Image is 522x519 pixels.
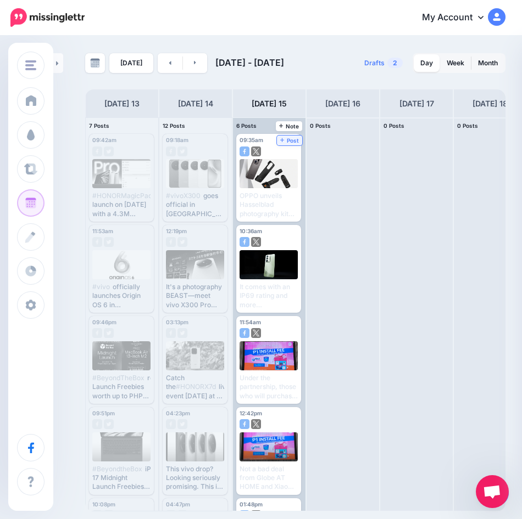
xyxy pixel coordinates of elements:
[473,97,508,110] h4: [DATE] 18
[166,146,176,156] img: facebook-grey-square.png
[92,146,102,156] img: facebook-grey-square.png
[92,191,167,200] span: #HONORMagicPad3Pro
[109,53,153,73] a: [DATE]
[440,54,471,72] a: Week
[166,319,188,325] span: 03:13pm
[92,319,116,325] span: 09:46pm
[89,122,109,129] span: 7 Posts
[384,122,404,129] span: 0 Posts
[240,501,263,507] span: 01:48pm
[10,8,85,27] img: Missinglettr
[358,53,409,73] a: Drafts2
[166,283,224,309] div: It's a photography BEAST—meet vivo X300 Pro Read here:
[92,419,102,429] img: facebook-grey-square.png
[104,419,114,429] img: twitter-grey-square.png
[236,122,257,129] span: 6 Posts
[104,328,114,338] img: twitter-grey-square.png
[251,146,261,156] img: twitter-square.png
[166,374,224,400] div: Catch the live event [DATE] at 6 PM and get a chance to win the device itself. Read here:
[251,237,261,247] img: twitter-square.png
[166,191,224,218] div: goes official in [GEOGRAPHIC_DATA] with flagship Dimensity 9500, 200MP camera, and ZEISS lenses. ...
[166,410,190,416] span: 04:23pm
[240,191,298,218] div: OPPO unveils Hasselblad photography kit for the upcoming . Read here:
[176,382,216,391] span: #HONORX7d
[104,146,114,156] img: twitter-grey-square.png
[476,475,509,508] div: Open chat
[92,374,145,382] span: #BeyondTheBox
[177,146,187,156] img: twitter-grey-square.png
[104,237,114,247] img: twitter-grey-square.png
[277,136,303,145] a: Post
[166,137,188,143] span: 09:18am
[104,97,140,110] h4: [DATE] 13
[166,228,187,234] span: 12:19pm
[92,374,151,400] div: reveals Midnight Launch Freebies worth up to PHP 100,000 Read here:
[240,146,249,156] img: facebook-square.png
[240,319,261,325] span: 11:54am
[240,419,249,429] img: facebook-square.png
[166,328,176,338] img: facebook-grey-square.png
[276,121,303,131] a: Note
[177,419,187,429] img: twitter-grey-square.png
[166,501,190,507] span: 04:47pm
[92,237,102,247] img: facebook-grey-square.png
[251,419,261,429] img: twitter-square.png
[90,58,100,68] img: calendar-grey-darker.png
[215,57,284,68] span: [DATE] - [DATE]
[92,501,115,507] span: 10:08pm
[92,137,116,143] span: 09:42am
[166,419,176,429] img: facebook-grey-square.png
[414,54,440,72] a: Day
[310,122,331,129] span: 0 Posts
[325,97,360,110] h4: [DATE] 16
[457,122,478,129] span: 0 Posts
[240,410,262,416] span: 12:42pm
[411,4,506,31] a: My Account
[92,191,151,218] div: will launch on [DATE] with a 4.3M AnTuTu benchmark. Read here:
[92,410,115,416] span: 09:51pm
[240,465,298,492] div: Not a bad deal from Globe AT HOME and Xiaomi [GEOGRAPHIC_DATA] Read here:
[240,283,298,309] div: It comes with an IP69 rating and more Read here:
[178,97,213,110] h4: [DATE] 14
[471,54,504,72] a: Month
[240,237,249,247] img: facebook-square.png
[240,228,262,234] span: 10:36am
[166,191,201,200] span: #vivoX300
[92,328,102,338] img: facebook-grey-square.png
[163,122,185,129] span: 12 Posts
[399,97,434,110] h4: [DATE] 17
[240,328,249,338] img: facebook-square.png
[364,60,385,66] span: Drafts
[166,465,224,492] div: This vivo drop? Looking seriously promising. This is the vivo X300 Pro Specs:
[280,138,299,143] span: Post
[177,328,187,338] img: twitter-grey-square.png
[92,465,142,473] span: #BeyondtheBox
[92,465,151,492] div: iPhone 17 Midnight Launch Freebies are worth up to PHP 100,000, including a FREE M2 MacBook Air R...
[177,237,187,247] img: twitter-grey-square.png
[387,58,403,68] span: 2
[166,237,176,247] img: facebook-grey-square.png
[279,123,299,129] span: Note
[240,374,298,400] div: Under the partnership, those who will purchase any Xiaomi IoT device can enjoy GFiber Prepaid ins...
[92,283,110,291] span: #vivo
[92,228,113,234] span: 11:53am
[92,283,151,309] div: officially launches Origin OS 6 in [GEOGRAPHIC_DATA]. It will debut globally this coming [DATE]. ...
[252,97,287,110] h4: [DATE] 15
[251,328,261,338] img: twitter-square.png
[25,60,36,70] img: menu.png
[240,137,263,143] span: 09:35am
